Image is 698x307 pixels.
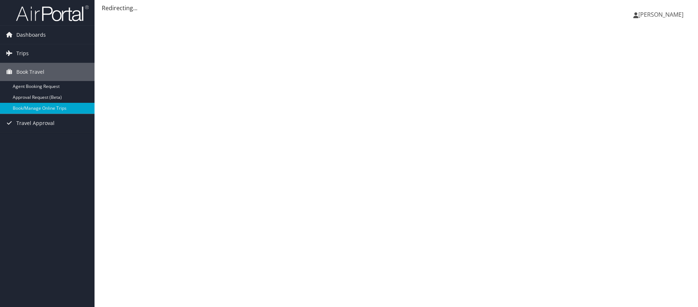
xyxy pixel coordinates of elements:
[16,5,89,22] img: airportal-logo.png
[16,63,44,81] span: Book Travel
[16,44,29,62] span: Trips
[638,11,683,19] span: [PERSON_NAME]
[16,114,55,132] span: Travel Approval
[102,4,691,12] div: Redirecting...
[16,26,46,44] span: Dashboards
[633,4,691,25] a: [PERSON_NAME]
